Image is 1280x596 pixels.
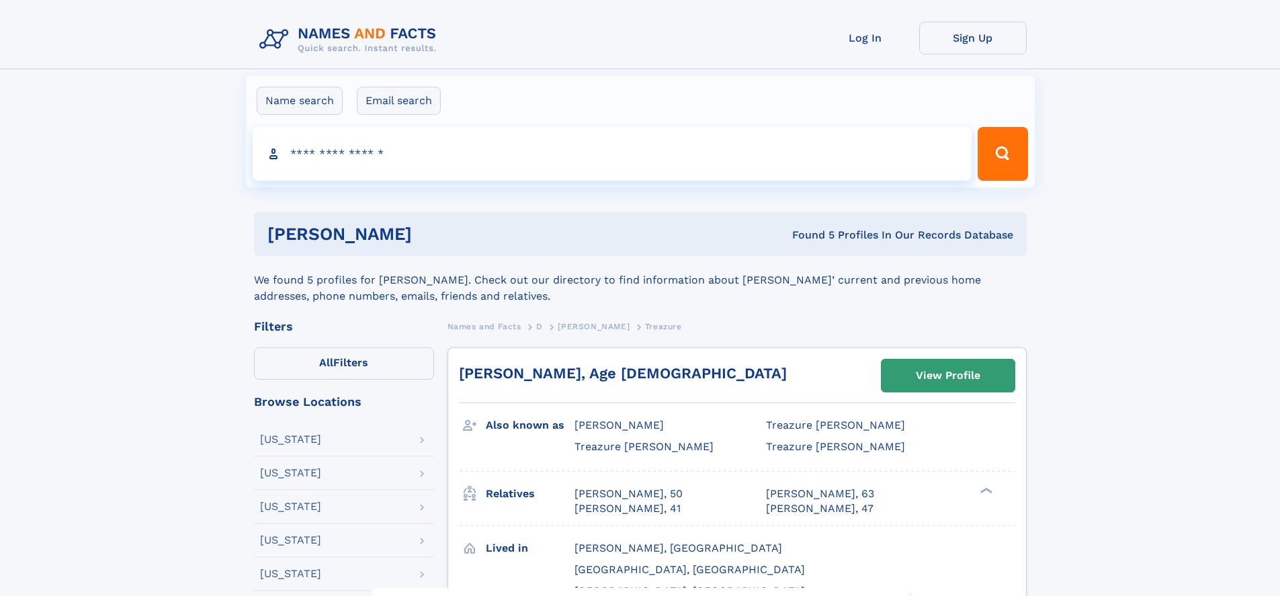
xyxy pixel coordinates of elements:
[486,414,574,437] h3: Also known as
[260,535,321,546] div: [US_STATE]
[486,482,574,505] h3: Relatives
[254,396,434,408] div: Browse Locations
[253,127,972,181] input: search input
[260,568,321,579] div: [US_STATE]
[919,22,1027,54] a: Sign Up
[486,537,574,560] h3: Lived in
[319,356,333,369] span: All
[357,87,441,115] label: Email search
[766,501,873,516] a: [PERSON_NAME], 47
[459,365,787,382] a: [PERSON_NAME], Age [DEMOGRAPHIC_DATA]
[574,563,805,576] span: [GEOGRAPHIC_DATA], [GEOGRAPHIC_DATA]
[916,360,980,391] div: View Profile
[536,318,543,335] a: D
[574,542,782,554] span: [PERSON_NAME], [GEOGRAPHIC_DATA]
[254,22,447,58] img: Logo Names and Facts
[882,359,1015,392] a: View Profile
[574,501,681,516] a: [PERSON_NAME], 41
[260,501,321,512] div: [US_STATE]
[254,321,434,333] div: Filters
[260,434,321,445] div: [US_STATE]
[267,226,602,243] h1: [PERSON_NAME]
[254,256,1027,304] div: We found 5 profiles for [PERSON_NAME]. Check out our directory to find information about [PERSON_...
[766,486,874,501] a: [PERSON_NAME], 63
[977,486,993,495] div: ❯
[536,322,543,331] span: D
[766,440,905,453] span: Treazure [PERSON_NAME]
[257,87,343,115] label: Name search
[558,322,630,331] span: [PERSON_NAME]
[602,228,1013,243] div: Found 5 Profiles In Our Records Database
[812,22,919,54] a: Log In
[558,318,630,335] a: [PERSON_NAME]
[645,322,682,331] span: Treazure
[447,318,521,335] a: Names and Facts
[254,347,434,380] label: Filters
[574,440,714,453] span: Treazure [PERSON_NAME]
[766,419,905,431] span: Treazure [PERSON_NAME]
[978,127,1027,181] button: Search Button
[574,419,664,431] span: [PERSON_NAME]
[574,486,683,501] a: [PERSON_NAME], 50
[260,468,321,478] div: [US_STATE]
